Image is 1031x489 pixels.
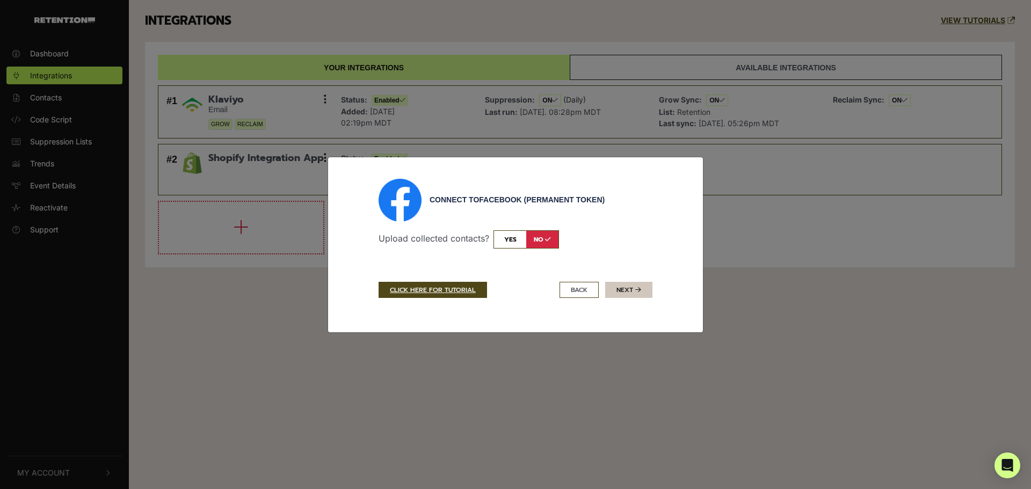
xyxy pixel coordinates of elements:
[560,282,599,298] button: BACK
[379,230,652,249] p: Upload collected contacts?
[430,194,652,206] div: Connect to
[379,179,422,222] img: Facebook (Permanent Token)
[994,452,1020,478] div: Open Intercom Messenger
[605,282,652,298] button: Next
[479,195,605,204] span: Facebook (Permanent Token)
[379,282,487,298] a: CLICK HERE FOR TUTORIAL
